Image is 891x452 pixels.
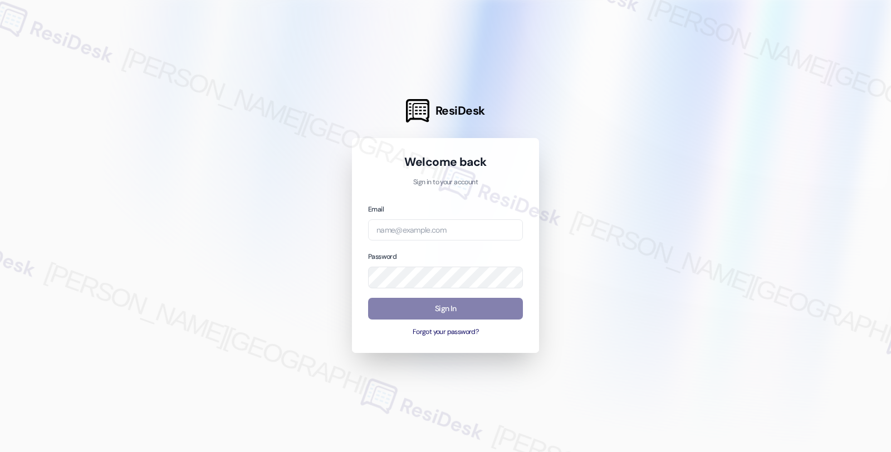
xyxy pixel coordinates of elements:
[368,154,523,170] h1: Welcome back
[368,219,523,241] input: name@example.com
[435,103,485,119] span: ResiDesk
[368,327,523,337] button: Forgot your password?
[368,252,396,261] label: Password
[406,99,429,122] img: ResiDesk Logo
[368,178,523,188] p: Sign in to your account
[368,205,384,214] label: Email
[368,298,523,320] button: Sign In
